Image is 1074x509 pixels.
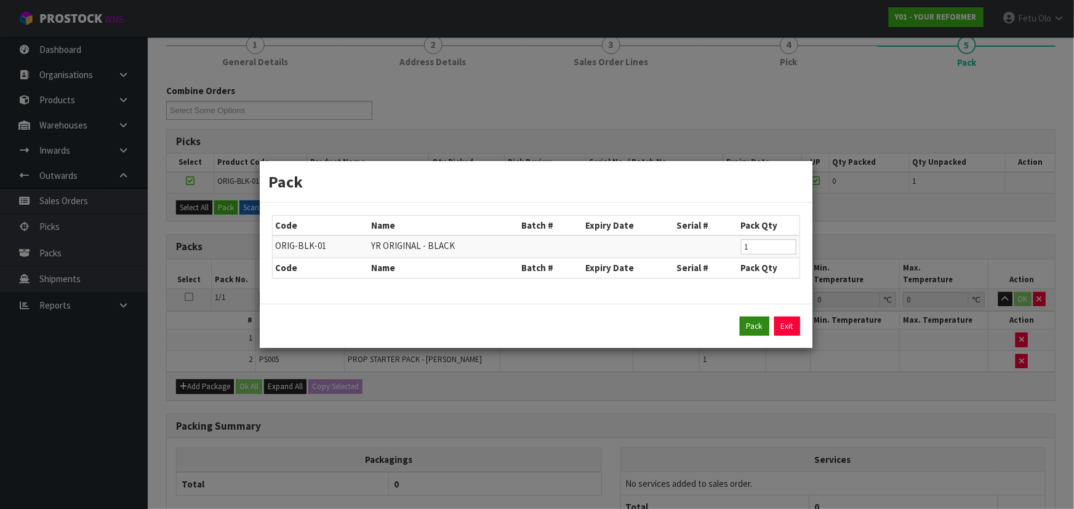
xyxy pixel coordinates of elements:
[674,258,738,278] th: Serial #
[273,258,369,278] th: Code
[276,240,327,251] span: ORIG-BLK-01
[740,317,769,336] button: Pack
[269,170,803,193] h3: Pack
[368,258,518,278] th: Name
[368,216,518,235] th: Name
[582,216,674,235] th: Expiry Date
[582,258,674,278] th: Expiry Date
[273,216,369,235] th: Code
[738,258,799,278] th: Pack Qty
[371,240,455,251] span: YR ORIGINAL - BLACK
[738,216,799,235] th: Pack Qty
[518,258,582,278] th: Batch #
[674,216,738,235] th: Serial #
[774,317,800,336] a: Exit
[518,216,582,235] th: Batch #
